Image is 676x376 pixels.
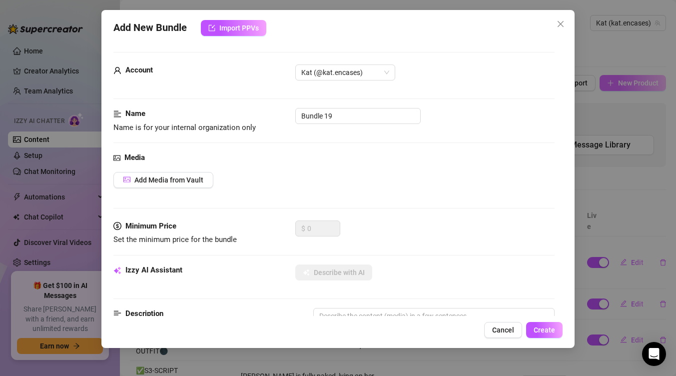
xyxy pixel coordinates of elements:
strong: Description [125,309,163,318]
span: dollar [113,220,121,232]
strong: Media [124,153,145,162]
span: Import PPVs [219,24,259,32]
span: Set the minimum price for the bundle [113,235,237,244]
span: align-left [113,108,121,120]
span: Add New Bundle [113,20,187,36]
span: Kat (@kat.encases) [301,65,389,80]
strong: Izzy AI Assistant [125,265,182,274]
button: Create [526,322,563,338]
strong: Name [125,109,145,118]
span: Add Media from Vault [134,176,203,184]
button: Import PPVs [201,20,266,36]
button: Cancel [484,322,522,338]
div: Open Intercom Messenger [642,342,666,366]
span: Cancel [492,326,514,334]
span: Close [553,20,569,28]
span: Create [534,326,555,334]
span: picture [123,176,130,183]
strong: Minimum Price [125,221,176,230]
span: picture [113,152,120,164]
span: user [113,64,121,76]
span: Name is for your internal organization only [113,123,256,132]
button: Describe with AI [295,264,372,280]
span: align-left [113,308,121,320]
span: import [208,24,215,31]
strong: Account [125,65,153,74]
button: Close [553,16,569,32]
span: close [557,20,565,28]
input: Enter a name [295,108,421,124]
button: Add Media from Vault [113,172,213,188]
